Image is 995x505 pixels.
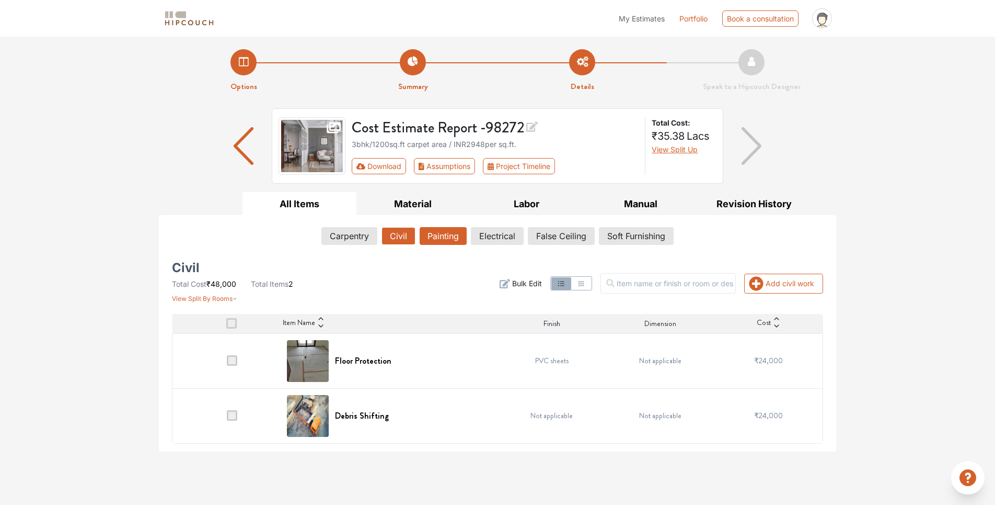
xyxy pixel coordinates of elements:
button: Carpentry [321,227,377,245]
h6: Floor Protection [335,356,391,366]
span: ₹24,000 [754,410,783,421]
span: Total Items [251,279,288,288]
div: 3bhk / 1200 sq.ft carpet area / INR 2948 per sq.ft. [352,139,639,150]
button: Painting [420,227,467,245]
button: Civil [381,227,415,245]
img: Floor Protection [287,340,329,382]
span: logo-horizontal.svg [163,7,215,30]
div: First group [352,158,563,174]
button: View Split By Rooms [172,289,237,304]
span: Lacs [687,130,710,142]
strong: Total Cost: [652,117,714,128]
img: logo-horizontal.svg [163,9,215,28]
span: Dimension [644,318,676,329]
img: arrow left [234,127,254,165]
button: Assumptions [414,158,475,174]
span: Total Cost [172,279,206,288]
span: ₹48,000 [206,279,236,288]
button: View Split Up [652,144,698,155]
span: ₹24,000 [754,355,783,366]
span: Bulk Edit [512,278,542,289]
strong: Summary [398,81,428,92]
td: Not applicable [498,388,606,443]
button: All Items [242,192,356,216]
td: PVC sheets [498,333,606,388]
button: Electrical [471,227,524,245]
button: Project Timeline [483,158,555,174]
span: View Split Up [652,145,698,154]
a: Portfolio [679,13,708,24]
strong: Speak to a Hipcouch Designer [703,81,801,92]
button: Revision History [697,192,811,216]
h6: Debris Shifting [335,411,389,421]
input: Item name or finish or room or description [600,273,736,294]
span: View Split By Rooms [172,295,233,302]
img: arrow right [742,127,762,165]
span: Item Name [283,317,315,330]
h3: Cost Estimate Report - 98272 [352,117,639,137]
button: Material [356,192,470,216]
td: Not applicable [606,333,715,388]
img: gallery [279,117,345,175]
button: Soft Furnishing [599,227,674,245]
span: Cost [757,317,771,330]
button: False Ceiling [528,227,595,245]
strong: Details [571,81,594,92]
li: 2 [251,278,293,289]
td: Not applicable [606,388,715,443]
span: Finish [543,318,560,329]
div: Toolbar with button groups [352,158,639,174]
button: Add civil work [744,274,823,294]
button: Bulk Edit [500,278,542,289]
span: My Estimates [619,14,665,23]
div: Book a consultation [722,10,799,27]
button: Labor [470,192,584,216]
button: Manual [584,192,698,216]
span: ₹35.38 [652,130,685,142]
strong: Options [230,81,257,92]
h5: Civil [172,264,200,272]
img: Debris Shifting [287,395,329,437]
button: Download [352,158,407,174]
